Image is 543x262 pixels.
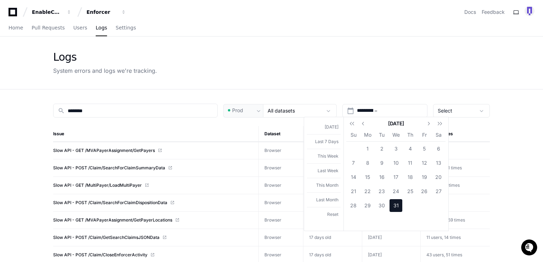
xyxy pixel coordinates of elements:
button: July 24, 2002 [389,184,403,198]
button: Last 7 Days [307,134,341,149]
button: July 11, 2002 [403,156,417,170]
button: July 29, 2002 [360,198,375,213]
button: July 15, 2002 [360,170,375,184]
span: 25 [404,185,416,198]
span: Su [351,132,357,138]
span: 20 [432,171,445,184]
button: July 19, 2002 [417,170,431,184]
span: 16 [375,171,388,184]
button: Last Month [307,192,341,207]
button: July 22, 2002 [360,184,375,198]
img: 1736555170064-99ba0984-63c1-480f-8ee9-699278ef63ed [7,53,20,66]
span: 26 [418,185,431,198]
button: July 7, 2002 [346,156,360,170]
span: 12 [418,157,431,169]
button: July 6, 2002 [431,142,446,156]
span: Fr [422,132,427,138]
button: July 26, 2002 [417,184,431,198]
button: July 9, 2002 [375,156,389,170]
button: This Week [307,149,341,163]
button: Reset [307,207,341,222]
span: 4 [404,142,416,155]
span: 14 [347,171,360,184]
span: 24 [390,185,402,198]
button: July 21, 2002 [346,184,360,198]
span: 7 [347,157,360,169]
button: July 12, 2002 [417,156,431,170]
button: July 17, 2002 [389,170,403,184]
button: July 13, 2002 [431,156,446,170]
button: July 25, 2002 [403,184,417,198]
button: July 20, 2002 [431,170,446,184]
button: July 28, 2002 [346,198,360,213]
span: 8 [361,157,374,169]
div: Start new chat [24,53,116,60]
span: 15 [361,171,374,184]
span: 19 [418,171,431,184]
span: 18 [404,171,416,184]
span: 23 [375,185,388,198]
div: Welcome [7,28,129,40]
span: 1 [361,142,374,155]
span: 27 [432,185,445,198]
span: Tu [379,132,385,138]
span: 29 [361,199,374,212]
button: July 5, 2002 [417,142,431,156]
span: 31 [390,199,402,212]
img: PlayerZero [7,7,21,21]
span: 28 [347,199,360,212]
button: July 3, 2002 [389,142,403,156]
button: Last Week [307,163,341,178]
button: [DATE] [307,120,341,134]
button: This Month [307,178,341,192]
span: 30 [375,199,388,212]
button: July 16, 2002 [375,170,389,184]
a: Powered byPylon [50,74,86,80]
span: [DATE] [366,120,426,127]
button: July 4, 2002 [403,142,417,156]
button: July 23, 2002 [375,184,389,198]
button: July 10, 2002 [389,156,403,170]
button: July 18, 2002 [403,170,417,184]
span: 5 [418,142,431,155]
button: July 2, 2002 [375,142,389,156]
span: 10 [390,157,402,169]
span: We [392,132,400,138]
span: 11 [404,157,416,169]
span: Mo [364,132,371,138]
button: July 14, 2002 [346,170,360,184]
span: 21 [347,185,360,198]
button: July 1, 2002 [360,142,375,156]
span: 17 [390,171,402,184]
iframe: Open customer support [520,239,539,258]
button: Start new chat [121,55,129,64]
button: July 8, 2002 [360,156,375,170]
span: 9 [375,157,388,169]
span: 22 [361,185,374,198]
span: Sa [436,132,442,138]
span: 2 [375,142,388,155]
span: Pylon [71,75,86,80]
button: July 30, 2002 [375,198,389,213]
span: 6 [432,142,445,155]
button: July 31, 2002 [389,198,403,213]
span: 13 [432,157,445,169]
span: Th [407,132,413,138]
button: July 27, 2002 [431,184,446,198]
span: 3 [390,142,402,155]
div: We're available if you need us! [24,60,90,66]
